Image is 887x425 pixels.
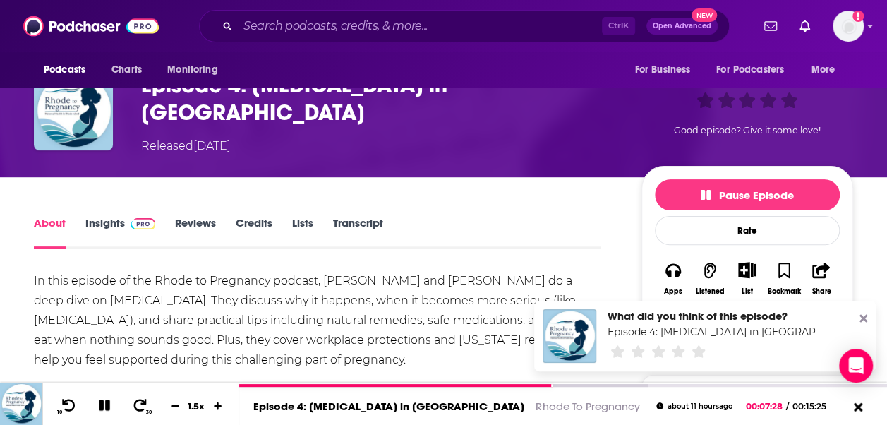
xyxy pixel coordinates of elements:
[766,253,802,304] button: Bookmark
[34,56,104,83] button: open menu
[44,60,85,80] span: Podcasts
[85,216,155,249] a: InsightsPodchaser Pro
[789,401,840,412] span: 00:15:25
[803,253,840,304] button: Share
[729,253,766,304] div: Show More ButtonList
[692,253,728,304] button: Listened
[167,60,217,80] span: Monitoring
[664,287,682,296] div: Apps
[333,216,383,249] a: Transcript
[608,325,869,338] a: Episode 4: Nausea and Vomiting in Pregnancy
[655,216,840,245] div: Rate
[292,216,313,249] a: Lists
[111,60,142,80] span: Charts
[833,11,864,42] span: Logged in as caseya
[141,138,231,155] div: Released [DATE]
[701,188,794,202] span: Pause Episode
[23,13,159,40] img: Podchaser - Follow, Share and Rate Podcasts
[656,402,732,410] div: about 11 hours ago
[157,56,236,83] button: open menu
[674,125,821,136] span: Good episode? Give it some love!
[536,400,639,413] a: Rhode To Pregnancy
[732,262,761,277] button: Show More Button
[696,287,725,296] div: Listened
[768,287,801,296] div: Bookmark
[57,409,62,415] span: 10
[646,18,718,35] button: Open AdvancedNew
[175,216,216,249] a: Reviews
[742,287,753,296] div: List
[811,60,835,80] span: More
[199,10,730,42] div: Search podcasts, credits, & more...
[811,287,831,296] div: Share
[655,253,692,304] button: Apps
[131,218,155,229] img: Podchaser Pro
[716,60,784,80] span: For Podcasters
[786,401,789,412] span: /
[236,216,272,249] a: Credits
[634,60,690,80] span: For Business
[852,11,864,22] svg: Add a profile image
[692,8,717,22] span: New
[759,14,783,38] a: Show notifications dropdown
[34,71,113,150] img: Episode 4: Nausea and Vomiting in Pregnancy
[624,56,708,83] button: open menu
[102,56,150,83] a: Charts
[543,309,596,363] img: Episode 4: Nausea and Vomiting in Pregnancy
[185,400,209,412] div: 1.5 x
[608,309,815,323] div: What did you think of this episode?
[146,409,152,415] span: 30
[238,15,602,37] input: Search podcasts, credits, & more...
[602,17,635,35] span: Ctrl K
[655,179,840,210] button: Pause Episode
[794,14,816,38] a: Show notifications dropdown
[802,56,853,83] button: open menu
[833,11,864,42] img: User Profile
[653,23,711,30] span: Open Advanced
[253,400,524,413] a: Episode 4: [MEDICAL_DATA] in [GEOGRAPHIC_DATA]
[833,11,864,42] button: Show profile menu
[141,71,619,126] h1: Episode 4: Nausea and Vomiting in Pregnancy
[54,397,81,415] button: 10
[128,397,155,415] button: 30
[707,56,804,83] button: open menu
[34,216,66,249] a: About
[746,401,786,412] span: 00:07:28
[839,349,873,383] div: Open Intercom Messenger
